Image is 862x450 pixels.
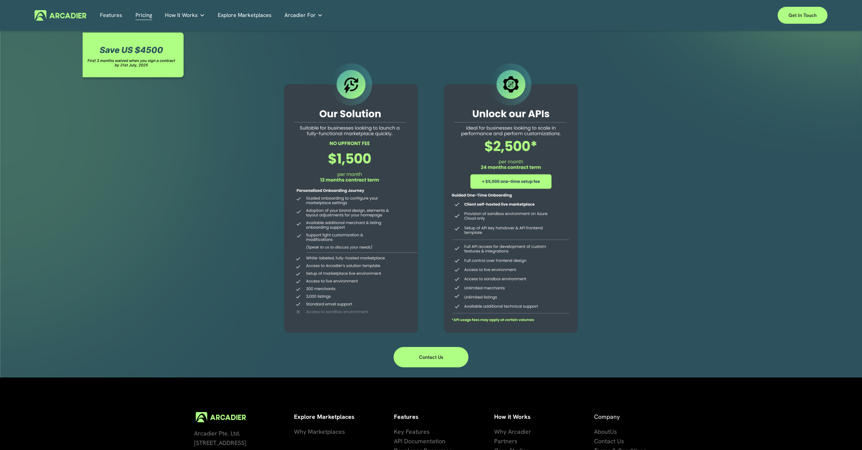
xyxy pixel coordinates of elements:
[494,437,498,445] span: P
[285,10,323,21] a: folder dropdown
[294,428,345,435] span: Why Marketplaces
[100,10,122,21] a: Features
[610,428,617,435] span: Us
[165,10,205,21] a: folder dropdown
[394,347,469,367] a: Contact Us
[594,428,610,435] span: About
[394,437,445,445] span: API Documentation
[294,413,354,421] strong: Explore Marketplaces
[285,11,316,20] span: Arcadier For
[494,413,530,421] strong: How it Works
[165,11,198,20] span: How It Works
[594,436,624,446] a: Contact Us
[394,428,429,435] span: Key Features
[594,437,624,445] span: Contact Us
[394,427,429,436] a: Key Features
[828,417,862,450] iframe: Chat Widget
[394,436,445,446] a: API Documentation
[778,7,827,24] a: Get in touch
[35,10,86,21] img: Arcadier
[294,427,345,436] a: Why Marketplaces
[394,413,418,421] strong: Features
[594,427,610,436] a: About
[594,413,620,421] span: Company
[135,10,152,21] a: Pricing
[494,427,531,436] a: Why Arcadier
[494,428,531,435] span: Why Arcadier
[498,437,517,445] span: artners
[494,436,498,446] a: P
[498,436,517,446] a: artners
[218,10,272,21] a: Explore Marketplaces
